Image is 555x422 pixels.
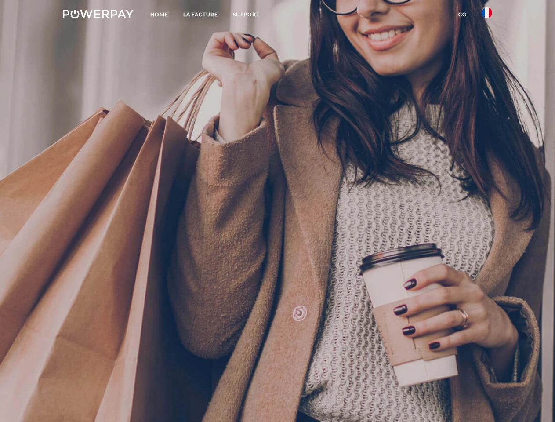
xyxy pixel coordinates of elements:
[176,7,225,22] a: LA FACTURE
[482,7,492,18] img: fr
[225,7,267,22] a: Support
[451,7,474,22] a: CG
[63,10,134,18] img: logo-powerpay-white.svg
[143,7,176,22] a: Home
